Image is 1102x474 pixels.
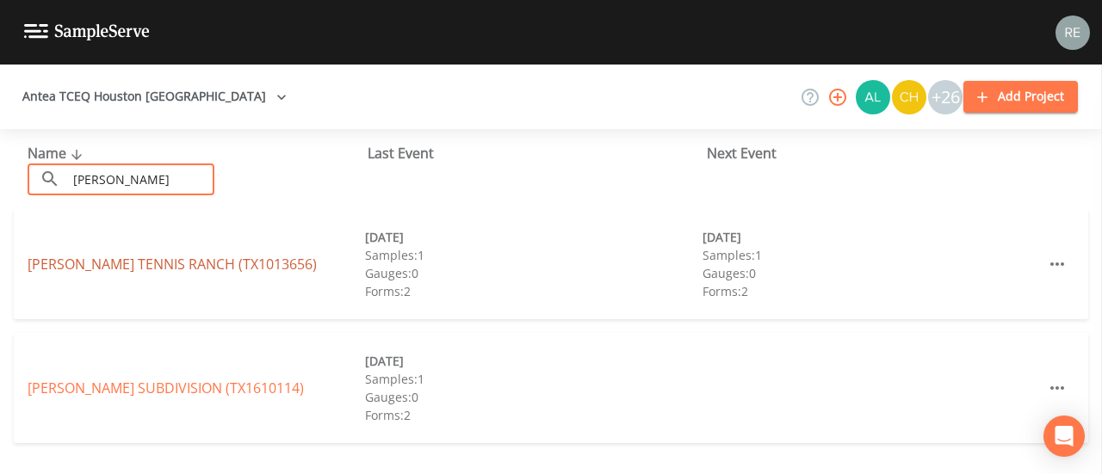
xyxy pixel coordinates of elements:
[28,144,87,163] span: Name
[703,282,1040,300] div: Forms: 2
[707,143,1047,163] div: Next Event
[963,81,1078,113] button: Add Project
[365,264,703,282] div: Gauges: 0
[928,80,963,114] div: +26
[855,80,891,114] div: Alaina Hahn
[368,143,708,163] div: Last Event
[28,379,304,397] a: [PERSON_NAME] SUBDIVISION (TX1610114)
[365,352,703,370] div: [DATE]
[365,370,703,388] div: Samples: 1
[365,228,703,246] div: [DATE]
[891,80,927,114] div: Charles Medina
[1043,416,1085,457] div: Open Intercom Messenger
[67,163,214,195] input: Search Projects
[365,246,703,264] div: Samples: 1
[365,406,703,424] div: Forms: 2
[28,255,317,274] a: [PERSON_NAME] TENNIS RANCH (TX1013656)
[365,388,703,406] div: Gauges: 0
[1056,15,1090,50] img: e720f1e92442e99c2aab0e3b783e6548
[892,80,926,114] img: c74b8b8b1c7a9d34f67c5e0ca157ed15
[703,246,1040,264] div: Samples: 1
[856,80,890,114] img: 30a13df2a12044f58df5f6b7fda61338
[365,282,703,300] div: Forms: 2
[703,264,1040,282] div: Gauges: 0
[24,24,150,40] img: logo
[15,81,294,113] button: Antea TCEQ Houston [GEOGRAPHIC_DATA]
[703,228,1040,246] div: [DATE]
